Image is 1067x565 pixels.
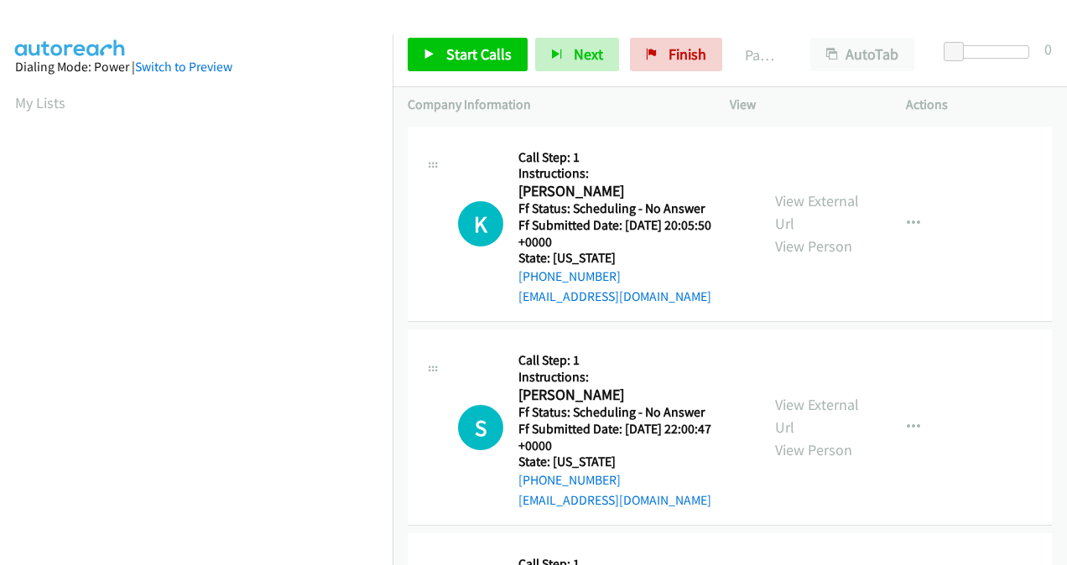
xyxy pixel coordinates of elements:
[135,59,232,75] a: Switch to Preview
[408,38,528,71] a: Start Calls
[458,405,503,450] h1: S
[518,149,745,166] h5: Call Step: 1
[518,217,745,250] h5: Ff Submitted Date: [DATE] 20:05:50 +0000
[458,201,503,246] div: The call is yet to be attempted
[518,386,739,405] h2: [PERSON_NAME]
[775,236,852,256] a: View Person
[518,165,745,182] h5: Instructions:
[518,369,745,386] h5: Instructions:
[630,38,722,71] a: Finish
[906,95,1052,115] p: Actions
[518,404,745,421] h5: Ff Status: Scheduling - No Answer
[518,352,745,369] h5: Call Step: 1
[518,250,745,267] h5: State: [US_STATE]
[669,44,706,64] span: Finish
[458,201,503,246] h1: K
[1044,38,1052,60] div: 0
[458,405,503,450] div: The call is yet to be attempted
[810,38,914,71] button: AutoTab
[952,45,1029,59] div: Delay between calls (in seconds)
[518,421,745,454] h5: Ff Submitted Date: [DATE] 22:00:47 +0000
[518,472,621,488] a: [PHONE_NUMBER]
[730,95,876,115] p: View
[574,44,603,64] span: Next
[15,57,377,77] div: Dialing Mode: Power |
[518,492,711,508] a: [EMAIL_ADDRESS][DOMAIN_NAME]
[775,440,852,459] a: View Person
[15,93,65,112] a: My Lists
[775,395,859,437] a: View External Url
[745,44,780,66] p: Paused
[775,191,859,233] a: View External Url
[518,454,745,470] h5: State: [US_STATE]
[535,38,619,71] button: Next
[446,44,512,64] span: Start Calls
[518,288,711,304] a: [EMAIL_ADDRESS][DOMAIN_NAME]
[518,200,745,217] h5: Ff Status: Scheduling - No Answer
[408,95,700,115] p: Company Information
[518,268,621,284] a: [PHONE_NUMBER]
[518,182,739,201] h2: [PERSON_NAME]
